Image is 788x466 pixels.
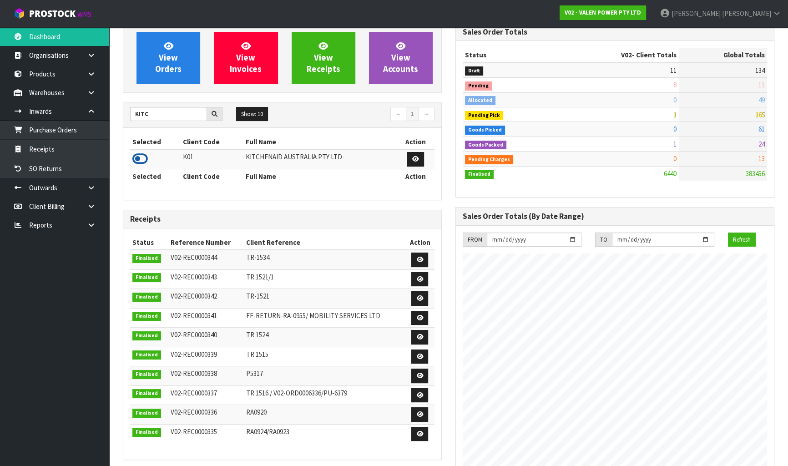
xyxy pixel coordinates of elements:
[246,273,274,281] span: TR 1521/1
[307,41,340,75] span: View Receipts
[405,235,434,250] th: Action
[621,51,632,59] span: V02
[390,107,406,122] a: ←
[292,32,355,84] a: ViewReceipts
[244,235,405,250] th: Client Reference
[758,125,765,133] span: 61
[758,140,765,148] span: 24
[463,233,487,247] div: FROM
[130,215,434,223] h3: Receipts
[670,66,677,75] span: 11
[463,28,767,36] h3: Sales Order Totals
[171,427,217,436] span: V02-REC0000335
[132,254,161,263] span: Finalised
[29,8,76,20] span: ProStock
[246,253,269,262] span: TR-1534
[243,169,397,183] th: Full Name
[243,135,397,149] th: Full Name
[132,370,161,379] span: Finalised
[246,408,267,416] span: RA0920
[132,409,161,418] span: Finalised
[673,154,677,163] span: 0
[463,212,767,221] h3: Sales Order Totals (By Date Range)
[77,10,91,19] small: WMS
[171,350,217,359] span: V02-REC0000339
[564,48,679,62] th: - Client Totals
[465,126,505,135] span: Goods Picked
[171,253,217,262] span: V02-REC0000344
[132,312,161,321] span: Finalised
[181,149,243,169] td: K01
[132,273,161,282] span: Finalised
[565,9,641,16] strong: V02 - VALEN POWER PTY LTD
[465,81,492,91] span: Pending
[246,330,268,339] span: TR 1524
[246,311,380,320] span: FF-RETURN-RA-0955/ MOBILITY SERVICES LTD
[14,8,25,19] img: cube-alt.png
[171,330,217,339] span: V02-REC0000340
[672,9,721,18] span: [PERSON_NAME]
[419,107,434,122] a: →
[722,9,771,18] span: [PERSON_NAME]
[746,169,765,178] span: 383456
[755,110,765,119] span: 165
[673,125,677,133] span: 0
[755,66,765,75] span: 134
[383,41,418,75] span: View Accounts
[397,169,434,183] th: Action
[465,66,483,76] span: Draft
[171,389,217,397] span: V02-REC0000337
[465,96,495,105] span: Allocated
[130,107,207,121] input: Search clients
[289,107,435,123] nav: Page navigation
[236,107,268,122] button: Show: 10
[560,5,646,20] a: V02 - VALEN POWER PTY LTD
[664,169,677,178] span: 6440
[465,170,494,179] span: Finalised
[132,331,161,340] span: Finalised
[155,41,182,75] span: View Orders
[130,235,168,250] th: Status
[397,135,434,149] th: Action
[246,350,268,359] span: TR 1515
[171,408,217,416] span: V02-REC0000336
[406,107,419,122] a: 1
[171,292,217,300] span: V02-REC0000342
[132,350,161,360] span: Finalised
[246,292,269,300] span: TR-1521
[132,428,161,437] span: Finalised
[181,135,243,149] th: Client Code
[214,32,278,84] a: ViewInvoices
[728,233,756,247] button: Refresh
[168,235,243,250] th: Reference Number
[171,311,217,320] span: V02-REC0000341
[132,293,161,302] span: Finalised
[673,140,677,148] span: 1
[136,32,200,84] a: ViewOrders
[230,41,262,75] span: View Invoices
[132,389,161,398] span: Finalised
[181,169,243,183] th: Client Code
[679,48,767,62] th: Global Totals
[463,48,564,62] th: Status
[758,96,765,104] span: 49
[246,427,289,436] span: RA0924/RA0923
[673,81,677,89] span: 8
[465,111,503,120] span: Pending Pick
[465,155,513,164] span: Pending Charges
[758,81,765,89] span: 11
[130,135,181,149] th: Selected
[673,110,677,119] span: 1
[130,169,181,183] th: Selected
[595,233,612,247] div: TO
[246,389,347,397] span: TR 1516 / V02-ORD0006336/PU-6379
[673,96,677,104] span: 0
[465,141,506,150] span: Goods Packed
[243,149,397,169] td: KITCHENAID AUSTRALIA PTY LTD
[369,32,433,84] a: ViewAccounts
[171,369,217,378] span: V02-REC0000338
[246,369,263,378] span: P5317
[758,154,765,163] span: 13
[171,273,217,281] span: V02-REC0000343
